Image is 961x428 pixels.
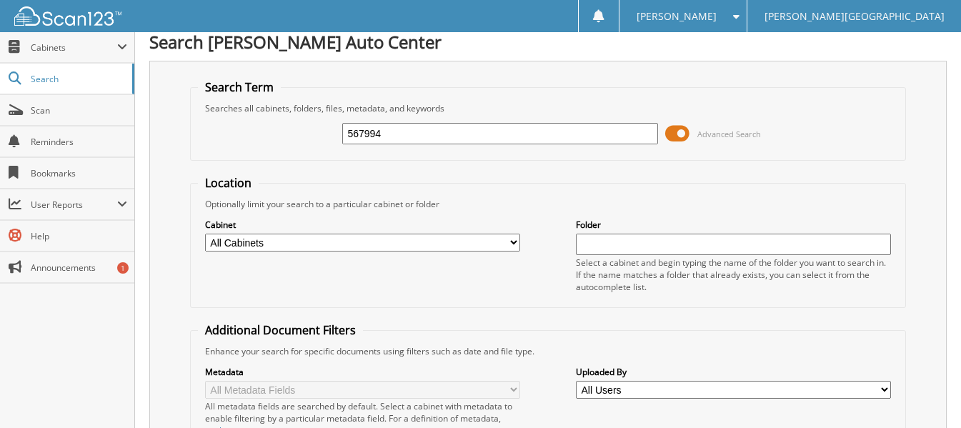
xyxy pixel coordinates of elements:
[637,12,717,21] span: [PERSON_NAME]
[198,345,898,357] div: Enhance your search for specific documents using filters such as date and file type.
[31,230,127,242] span: Help
[697,129,761,139] span: Advanced Search
[149,30,947,54] h1: Search [PERSON_NAME] Auto Center
[198,175,259,191] legend: Location
[31,136,127,148] span: Reminders
[765,12,945,21] span: [PERSON_NAME][GEOGRAPHIC_DATA]
[890,359,961,428] iframe: Chat Widget
[31,73,125,85] span: Search
[198,198,898,210] div: Optionally limit your search to a particular cabinet or folder
[31,199,117,211] span: User Reports
[31,41,117,54] span: Cabinets
[576,219,891,231] label: Folder
[205,219,520,231] label: Cabinet
[117,262,129,274] div: 1
[576,366,891,378] label: Uploaded By
[576,257,891,293] div: Select a cabinet and begin typing the name of the folder you want to search in. If the name match...
[31,262,127,274] span: Announcements
[198,102,898,114] div: Searches all cabinets, folders, files, metadata, and keywords
[198,322,363,338] legend: Additional Document Filters
[14,6,121,26] img: scan123-logo-white.svg
[198,79,281,95] legend: Search Term
[205,366,520,378] label: Metadata
[31,167,127,179] span: Bookmarks
[31,104,127,116] span: Scan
